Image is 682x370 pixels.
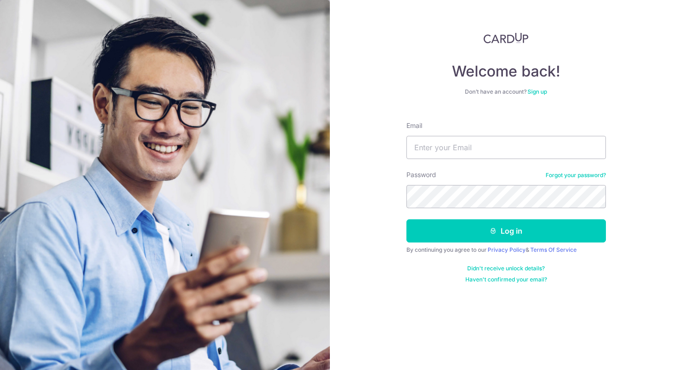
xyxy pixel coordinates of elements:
[406,62,606,81] h4: Welcome back!
[465,276,547,283] a: Haven't confirmed your email?
[406,121,422,130] label: Email
[406,88,606,96] div: Don’t have an account?
[483,32,529,44] img: CardUp Logo
[406,219,606,242] button: Log in
[546,172,606,179] a: Forgot your password?
[488,246,526,253] a: Privacy Policy
[530,246,577,253] a: Terms Of Service
[528,88,547,95] a: Sign up
[406,136,606,159] input: Enter your Email
[467,265,545,272] a: Didn't receive unlock details?
[406,246,606,254] div: By continuing you agree to our &
[406,170,436,179] label: Password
